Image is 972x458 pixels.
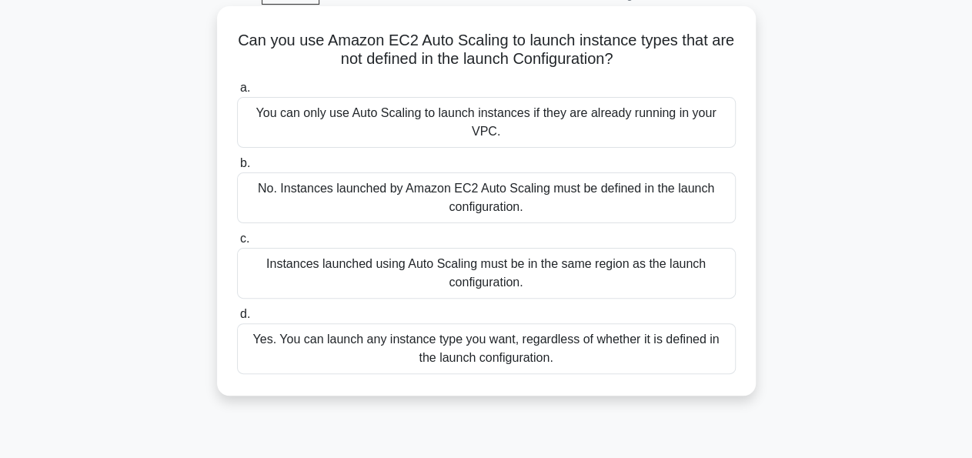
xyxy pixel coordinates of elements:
[240,232,249,245] span: c.
[235,31,737,69] h5: Can you use Amazon EC2 Auto Scaling to launch instance types that are not defined in the launch C...
[240,81,250,94] span: a.
[237,172,736,223] div: No. Instances launched by Amazon EC2 Auto Scaling must be defined in the launch configuration.
[237,97,736,148] div: You can only use Auto Scaling to launch instances if they are already running in your VPC.
[237,323,736,374] div: Yes. You can launch any instance type you want, regardless of whether it is defined in the launch...
[240,307,250,320] span: d.
[237,248,736,299] div: Instances launched using Auto Scaling must be in the same region as the launch configuration.
[240,156,250,169] span: b.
